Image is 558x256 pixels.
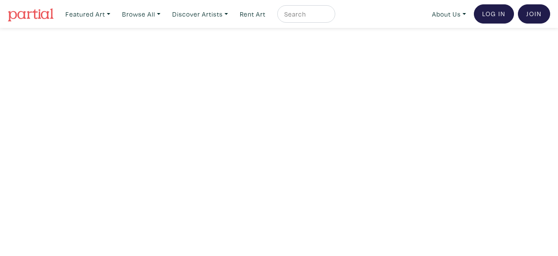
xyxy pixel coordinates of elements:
a: Log In [474,4,514,24]
a: Join [518,4,550,24]
a: Featured Art [61,5,114,23]
a: Rent Art [236,5,269,23]
a: Browse All [118,5,164,23]
a: About Us [428,5,470,23]
a: Discover Artists [168,5,232,23]
input: Search [283,9,327,20]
